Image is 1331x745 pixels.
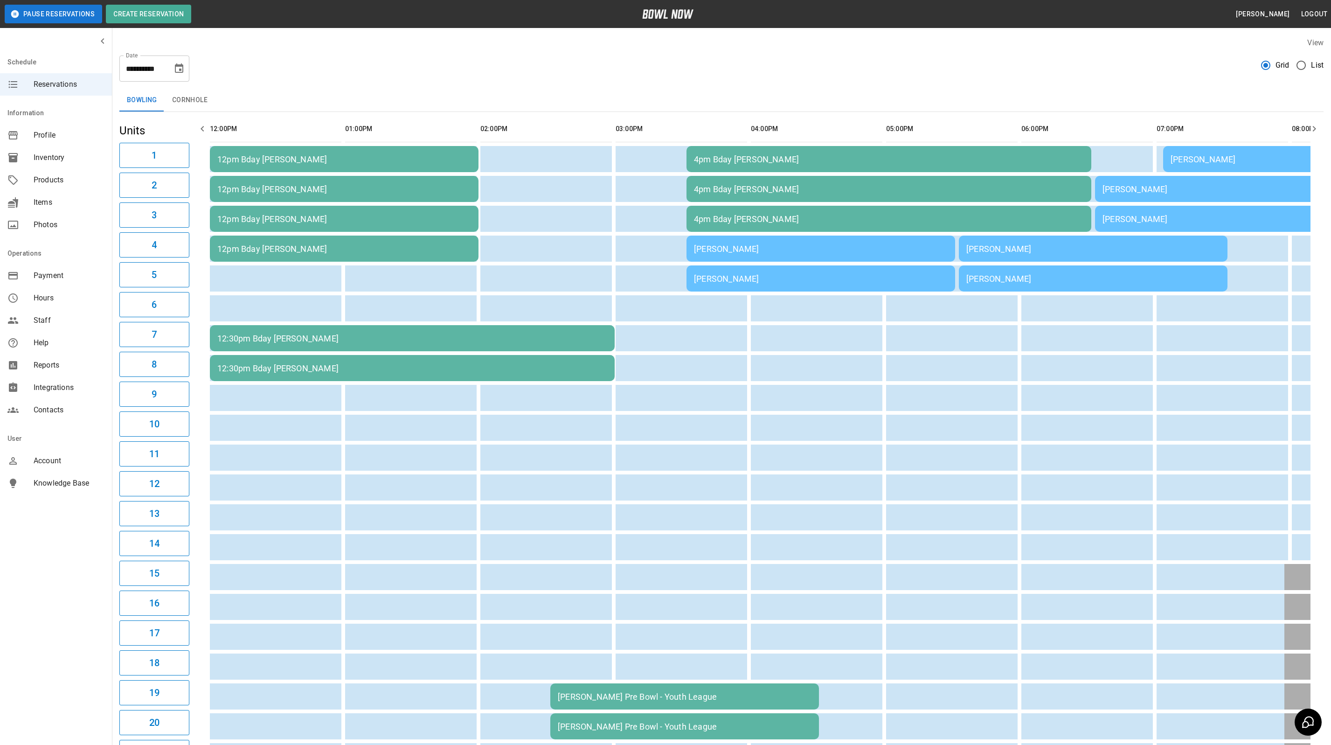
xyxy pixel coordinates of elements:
h6: 14 [149,536,159,551]
button: 17 [119,620,189,646]
span: Inventory [34,152,104,163]
button: Cornhole [165,89,215,111]
span: Items [34,197,104,208]
h6: 11 [149,446,159,461]
button: 7 [119,322,189,347]
div: 4pm Bday [PERSON_NAME] [694,184,1084,194]
span: Help [34,337,104,348]
button: 16 [119,591,189,616]
h6: 20 [149,715,159,730]
span: List [1311,60,1324,71]
span: Grid [1276,60,1289,71]
button: 14 [119,531,189,556]
h6: 1 [152,148,157,163]
button: 2 [119,173,189,198]
button: 5 [119,262,189,287]
h6: 3 [152,208,157,223]
h6: 16 [149,596,159,611]
button: 9 [119,382,189,407]
th: 03:00PM [616,116,747,142]
span: Knowledge Base [34,478,104,489]
h6: 13 [149,506,159,521]
button: [PERSON_NAME] [1232,6,1293,23]
div: [PERSON_NAME] Pre Bowl - Youth League [558,692,811,702]
span: Contacts [34,404,104,416]
span: Staff [34,315,104,326]
h6: 15 [149,566,159,581]
div: [PERSON_NAME] [966,244,1220,254]
h6: 17 [149,626,159,641]
h6: 18 [149,655,159,670]
span: Reports [34,360,104,371]
span: Account [34,455,104,466]
div: 12:30pm Bday [PERSON_NAME] [217,334,607,343]
th: 12:00PM [210,116,341,142]
span: Integrations [34,382,104,393]
button: Pause Reservations [5,5,102,23]
button: 4 [119,232,189,258]
h6: 7 [152,327,157,342]
h6: 19 [149,685,159,700]
h6: 2 [152,178,157,193]
h6: 8 [152,357,157,372]
h6: 10 [149,417,159,432]
h6: 12 [149,476,159,491]
h6: 5 [152,267,157,282]
div: 12pm Bday [PERSON_NAME] [217,154,471,164]
div: [PERSON_NAME] [694,274,948,284]
div: inventory tabs [119,89,1324,111]
span: Reservations [34,79,104,90]
img: logo [642,9,693,19]
div: 12:30pm Bday [PERSON_NAME] [217,363,607,373]
button: 11 [119,441,189,466]
button: 18 [119,650,189,675]
h5: Units [119,123,189,138]
span: Profile [34,130,104,141]
button: 15 [119,561,189,586]
h6: 6 [152,297,157,312]
button: 20 [119,710,189,735]
div: 4pm Bday [PERSON_NAME] [694,214,1084,224]
button: 13 [119,501,189,526]
button: Bowling [119,89,165,111]
button: 8 [119,352,189,377]
h6: 4 [152,237,157,252]
span: Photos [34,219,104,230]
th: 02:00PM [480,116,612,142]
button: Choose date, selected date is Sep 6, 2025 [170,59,188,78]
div: [PERSON_NAME] [966,274,1220,284]
div: 12pm Bday [PERSON_NAME] [217,184,471,194]
span: Products [34,174,104,186]
h6: 9 [152,387,157,402]
button: Create Reservation [106,5,191,23]
label: View [1307,38,1324,47]
button: 6 [119,292,189,317]
div: 12pm Bday [PERSON_NAME] [217,214,471,224]
div: 12pm Bday [PERSON_NAME] [217,244,471,254]
button: 19 [119,680,189,705]
div: 4pm Bday [PERSON_NAME] [694,154,1084,164]
button: 3 [119,202,189,228]
button: 12 [119,471,189,496]
button: 10 [119,411,189,437]
th: 01:00PM [345,116,477,142]
div: [PERSON_NAME] [694,244,948,254]
button: 1 [119,143,189,168]
span: Payment [34,270,104,281]
button: Logout [1297,6,1331,23]
span: Hours [34,292,104,304]
div: [PERSON_NAME] Pre Bowl - Youth League [558,722,811,731]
